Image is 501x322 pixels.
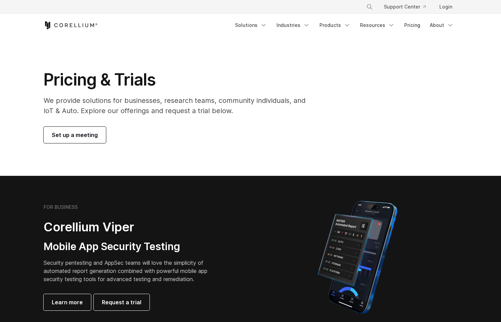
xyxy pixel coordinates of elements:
div: Navigation Menu [358,1,458,13]
div: Navigation Menu [231,19,458,31]
h3: Mobile App Security Testing [44,240,218,253]
img: Corellium MATRIX automated report on iPhone showing app vulnerability test results across securit... [306,198,409,317]
h1: Pricing & Trials [44,70,315,90]
a: About [426,19,458,31]
a: Set up a meeting [44,127,106,143]
a: Solutions [231,19,271,31]
span: Request a trial [102,298,141,306]
span: Set up a meeting [52,131,98,139]
a: Login [434,1,458,13]
p: Security pentesting and AppSec teams will love the simplicity of automated report generation comb... [44,259,218,283]
a: Request a trial [94,294,150,310]
a: Support Center [378,1,431,13]
a: Corellium Home [44,21,98,29]
a: Learn more [44,294,91,310]
h6: FOR BUSINESS [44,204,78,210]
span: Learn more [52,298,83,306]
a: Resources [356,19,399,31]
p: We provide solutions for businesses, research teams, community individuals, and IoT & Auto. Explo... [44,95,315,116]
a: Pricing [400,19,424,31]
h2: Corellium Viper [44,219,218,235]
a: Products [315,19,355,31]
button: Search [363,1,376,13]
a: Industries [272,19,314,31]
